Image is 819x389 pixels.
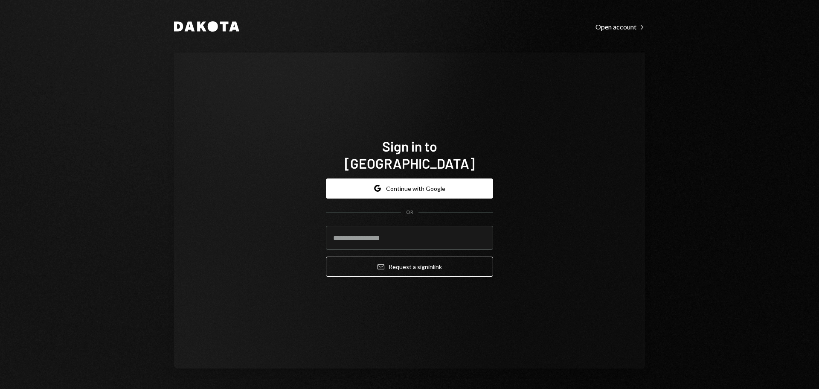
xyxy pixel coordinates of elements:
[476,233,486,243] keeper-lock: Open Keeper Popup
[326,178,493,199] button: Continue with Google
[595,23,645,31] div: Open account
[595,22,645,31] a: Open account
[406,209,413,216] div: OR
[326,257,493,277] button: Request a signinlink
[326,137,493,172] h1: Sign in to [GEOGRAPHIC_DATA]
